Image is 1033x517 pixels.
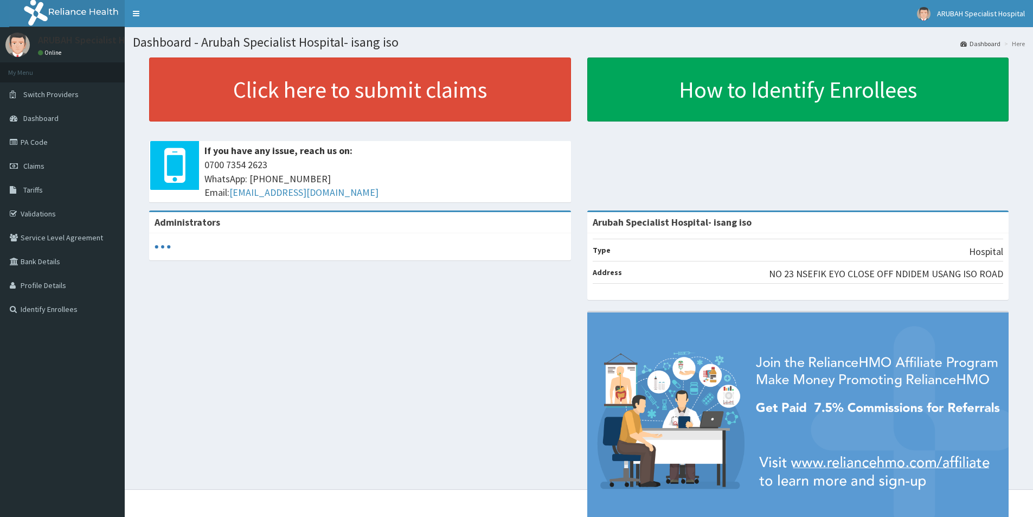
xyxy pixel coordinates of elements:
[593,216,752,228] strong: Arubah Specialist Hospital- isang iso
[5,33,30,57] img: User Image
[229,186,378,199] a: [EMAIL_ADDRESS][DOMAIN_NAME]
[593,245,611,255] b: Type
[204,144,352,157] b: If you have any issue, reach us on:
[23,161,44,171] span: Claims
[204,158,566,200] span: 0700 7354 2623 WhatsApp: [PHONE_NUMBER] Email:
[38,35,155,45] p: ARUBAH Specialist Hospital
[149,58,571,122] a: Click here to submit claims
[917,7,931,21] img: User Image
[23,90,79,99] span: Switch Providers
[1002,39,1025,48] li: Here
[937,9,1025,18] span: ARUBAH Specialist Hospital
[155,239,171,255] svg: audio-loading
[23,185,43,195] span: Tariffs
[587,58,1009,122] a: How to Identify Enrollees
[155,216,220,228] b: Administrators
[133,35,1025,49] h1: Dashboard - Arubah Specialist Hospital- isang iso
[960,39,1000,48] a: Dashboard
[769,267,1003,281] p: NO 23 NSEFIK EYO CLOSE OFF NDIDEM USANG ISO ROAD
[38,49,64,56] a: Online
[23,113,59,123] span: Dashboard
[593,267,622,277] b: Address
[969,245,1003,259] p: Hospital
